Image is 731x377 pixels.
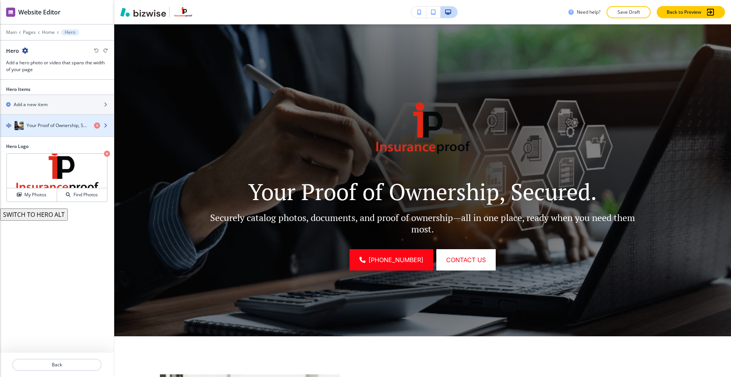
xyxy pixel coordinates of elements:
p: Back [13,361,101,368]
button: Main [6,30,17,35]
h2: Website Editor [18,8,61,17]
img: Bizwise Logo [120,8,166,17]
h3: Need help? [577,9,600,16]
button: Back [12,359,102,371]
img: Banner Image [114,24,731,336]
span: [PHONE_NUMBER] [369,255,423,264]
div: My PhotosFind Photos [6,153,108,202]
h3: Add a hero photo or video that spans the width of your page [6,59,108,73]
button: My Photos [7,188,57,202]
h4: Your Proof of Ownership, Secured. [27,122,88,129]
button: Hero [61,29,79,35]
p: Securely catalog photos, documents, and proof of ownership—all in one place, ready when you need ... [203,212,642,235]
h4: My Photos [24,191,46,198]
h2: Add a new item [14,101,48,108]
button: CONTACT US [436,249,496,270]
img: Drag [6,123,11,128]
h2: Hero Logo [6,143,108,150]
button: Home [42,30,55,35]
img: Hero Logo [365,91,480,167]
button: Back to Preview [657,6,725,18]
img: editor icon [6,8,15,17]
button: Pages [23,30,36,35]
h2: Hero Items [6,86,30,93]
a: [PHONE_NUMBER] [350,249,433,270]
img: Your Logo [173,6,193,18]
h2: Hero [6,47,19,55]
span: CONTACT US [446,255,486,264]
p: Save Draft [616,9,641,16]
button: Save Draft [607,6,651,18]
h4: Find Photos [73,191,98,198]
p: Hero [65,30,75,35]
p: Your Proof of Ownership, Secured. [203,178,642,205]
p: Back to Preview [667,9,701,16]
button: Find Photos [57,188,107,202]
